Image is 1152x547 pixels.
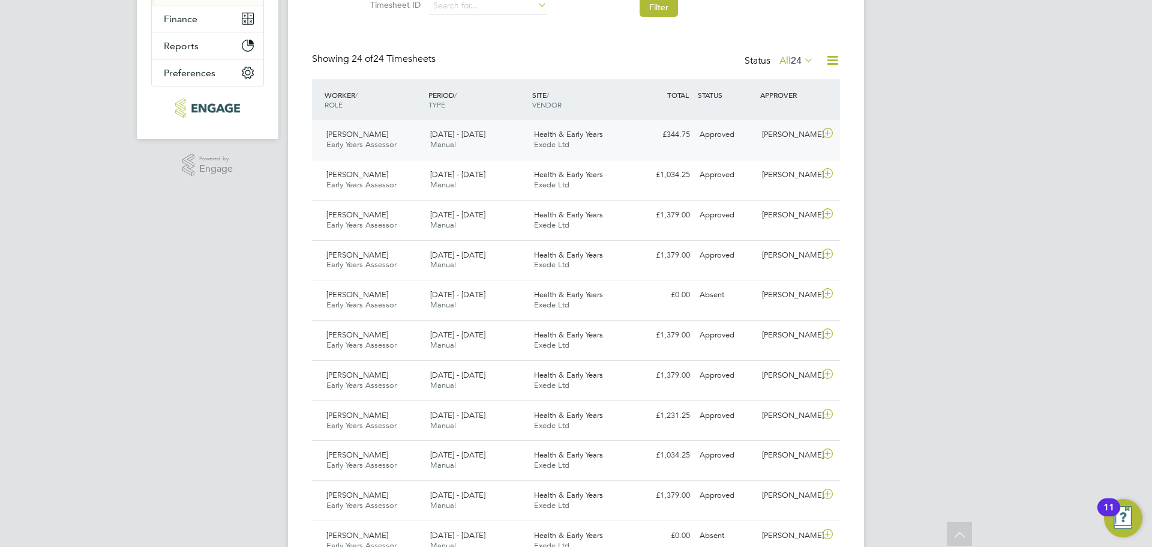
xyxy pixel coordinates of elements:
span: Health & Early Years [534,330,603,340]
span: / [547,90,549,100]
div: Absent [695,285,757,305]
div: STATUS [695,84,757,106]
span: Manual [430,340,456,350]
span: Exede Ltd [534,139,569,150]
span: 24 of [352,53,373,65]
div: Approved [695,486,757,506]
span: Finance [164,13,197,25]
span: Early Years Assessor [326,259,397,270]
span: [PERSON_NAME] [326,289,388,300]
div: WORKER [322,84,425,115]
div: [PERSON_NAME] [757,165,820,185]
span: Manual [430,460,456,470]
span: Exede Ltd [534,220,569,230]
div: APPROVER [757,84,820,106]
div: [PERSON_NAME] [757,446,820,465]
div: £1,379.00 [632,246,695,265]
span: Early Years Assessor [326,420,397,431]
div: [PERSON_NAME] [757,205,820,225]
span: [DATE] - [DATE] [430,289,485,300]
div: £344.75 [632,125,695,145]
div: Approved [695,246,757,265]
span: Health & Early Years [534,169,603,180]
div: £1,379.00 [632,486,695,506]
span: Exede Ltd [534,259,569,270]
span: Early Years Assessor [326,380,397,390]
span: Manual [430,380,456,390]
div: £0.00 [632,285,695,305]
span: Powered by [199,154,233,164]
span: Manual [430,300,456,310]
label: All [779,55,814,67]
span: [DATE] - [DATE] [430,450,485,460]
div: [PERSON_NAME] [757,366,820,385]
div: £1,034.25 [632,446,695,465]
div: Showing [312,53,438,65]
span: Early Years Assessor [326,300,397,310]
span: [PERSON_NAME] [326,490,388,500]
a: Powered byEngage [182,154,233,177]
span: Manual [430,259,456,270]
div: [PERSON_NAME] [757,285,820,305]
span: TOTAL [667,90,689,100]
div: Approved [695,165,757,185]
span: Exede Ltd [534,500,569,510]
span: Health & Early Years [534,490,603,500]
div: [PERSON_NAME] [757,325,820,345]
button: Finance [152,5,263,32]
div: £1,379.00 [632,205,695,225]
span: Preferences [164,67,215,79]
span: / [355,90,358,100]
span: Engage [199,164,233,174]
div: Approved [695,366,757,385]
div: [PERSON_NAME] [757,246,820,265]
span: Health & Early Years [534,370,603,380]
span: Health & Early Years [534,410,603,420]
span: Early Years Assessor [326,500,397,510]
button: Preferences [152,59,263,86]
span: VENDOR [532,100,562,109]
span: Health & Early Years [534,210,603,220]
span: [PERSON_NAME] [326,370,388,380]
button: Open Resource Center, 11 new notifications [1104,499,1142,537]
span: [DATE] - [DATE] [430,330,485,340]
span: [DATE] - [DATE] [430,490,485,500]
span: [DATE] - [DATE] [430,129,485,139]
div: £0.00 [632,526,695,546]
span: Health & Early Years [534,450,603,460]
div: Approved [695,205,757,225]
span: [PERSON_NAME] [326,410,388,420]
span: [DATE] - [DATE] [430,169,485,180]
a: Go to home page [151,98,264,118]
span: Health & Early Years [534,530,603,540]
span: TYPE [428,100,445,109]
span: Exede Ltd [534,180,569,190]
span: [DATE] - [DATE] [430,210,485,220]
span: Manual [430,420,456,431]
div: SITE [529,84,633,115]
span: [PERSON_NAME] [326,210,388,220]
span: [DATE] - [DATE] [430,250,485,260]
button: Reports [152,32,263,59]
span: Manual [430,500,456,510]
div: 11 [1103,507,1114,523]
span: Exede Ltd [534,420,569,431]
span: Exede Ltd [534,300,569,310]
span: Health & Early Years [534,289,603,300]
span: Early Years Assessor [326,180,397,190]
span: Early Years Assessor [326,220,397,230]
span: [PERSON_NAME] [326,250,388,260]
div: Approved [695,406,757,426]
span: 24 [791,55,802,67]
span: 24 Timesheets [352,53,436,65]
span: ROLE [325,100,343,109]
div: Approved [695,446,757,465]
span: Manual [430,180,456,190]
span: [PERSON_NAME] [326,530,388,540]
div: PERIOD [425,84,529,115]
div: [PERSON_NAME] [757,486,820,506]
span: Exede Ltd [534,380,569,390]
div: £1,379.00 [632,325,695,345]
span: Reports [164,40,199,52]
span: Manual [430,139,456,150]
